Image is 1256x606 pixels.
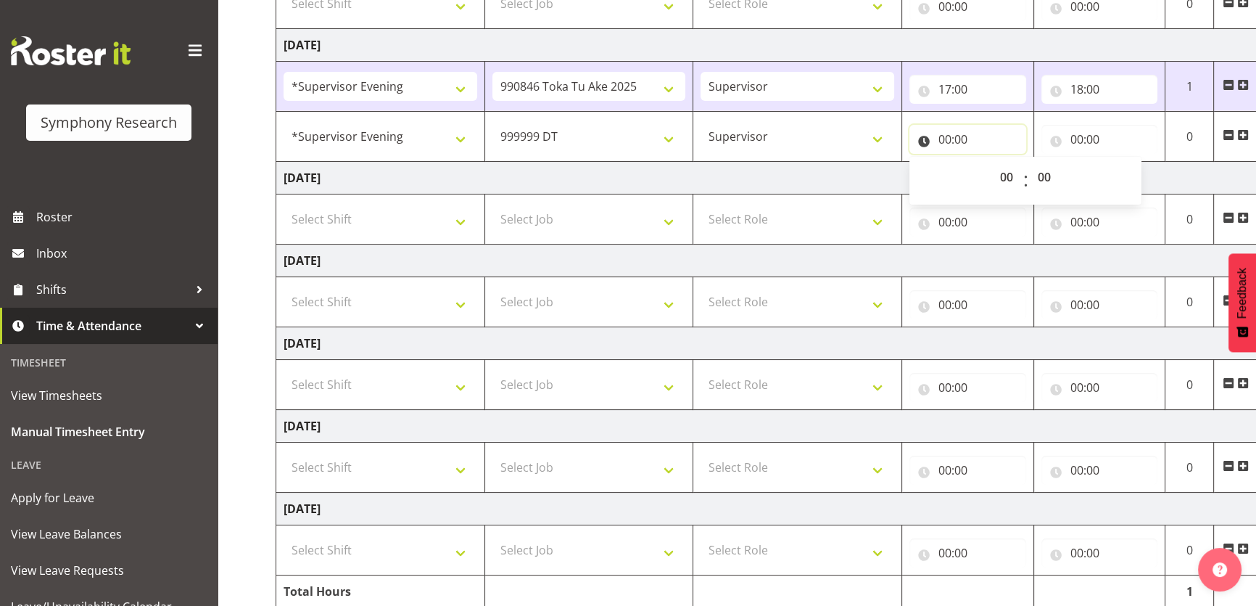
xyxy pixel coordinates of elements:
td: 0 [1165,112,1214,162]
span: Inbox [36,242,210,264]
input: Click to select... [1041,539,1158,568]
a: View Timesheets [4,377,214,414]
td: 0 [1165,195,1214,245]
a: Manual Timesheet Entry [4,414,214,450]
span: View Timesheets [11,385,207,406]
input: Click to select... [1041,373,1158,402]
div: Timesheet [4,348,214,377]
button: Feedback - Show survey [1228,253,1256,352]
span: Manual Timesheet Entry [11,421,207,443]
td: 0 [1165,525,1214,576]
input: Click to select... [1041,125,1158,154]
span: : [1023,163,1028,199]
span: Apply for Leave [11,487,207,509]
input: Click to select... [909,75,1026,104]
span: Time & Attendance [36,315,189,337]
a: View Leave Balances [4,516,214,552]
input: Click to select... [909,456,1026,485]
td: 1 [1165,62,1214,112]
a: Apply for Leave [4,480,214,516]
span: View Leave Balances [11,523,207,545]
td: 0 [1165,360,1214,410]
input: Click to select... [909,125,1026,154]
img: Rosterit website logo [11,36,131,65]
input: Click to select... [1041,290,1158,319]
input: Click to select... [1041,456,1158,485]
input: Click to select... [909,208,1026,237]
div: Symphony Research [41,112,177,134]
a: View Leave Requests [4,552,214,589]
span: Roster [36,206,210,228]
input: Click to select... [909,290,1026,319]
td: 0 [1165,443,1214,493]
td: 0 [1165,277,1214,327]
div: Leave [4,450,214,480]
input: Click to select... [909,373,1026,402]
span: Shifts [36,279,189,300]
span: View Leave Requests [11,560,207,581]
span: Feedback [1236,268,1249,319]
img: help-xxl-2.png [1212,562,1227,577]
input: Click to select... [1041,75,1158,104]
input: Click to select... [909,539,1026,568]
input: Click to select... [1041,208,1158,237]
